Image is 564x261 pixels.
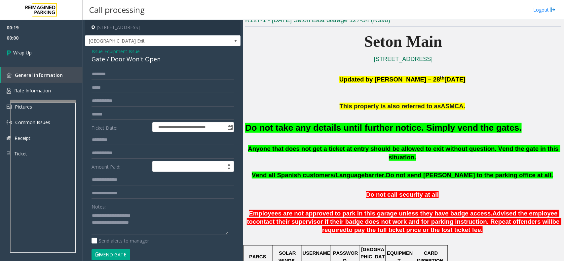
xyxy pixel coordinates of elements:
img: 'icon' [7,120,12,125]
span: Anyone that does not get a ticket at entry should be allowed to exit without question. Vend the g... [248,145,560,161]
span: Advised the employee to [247,210,559,225]
label: Amount Paid: [90,161,151,172]
span: USERNAME [303,250,330,256]
img: 'icon' [7,88,11,94]
img: 'icon' [7,151,11,157]
h3: R127-1 - [DATE] Seton East Garage 127-54 (R390) [245,16,561,27]
span: [DATE] [445,76,466,83]
span: barrier. [365,172,386,179]
span: Updated by [PERSON_NAME] – 28 [339,76,440,83]
h3: Call processing [86,2,148,18]
span: Vend all Spanish customers/Language [252,172,365,179]
img: 'icon' [7,73,12,78]
img: 'icon' [7,105,12,109]
span: Do not call security at all [366,191,439,198]
span: Toggle popup [226,122,234,132]
span: Employees are not approved to park in this garage unless they have badge access. [249,210,493,217]
span: Wrap Up [13,49,32,56]
span: Seton Main [364,33,442,50]
span: contact their supervisor if their badge does not work and for parking instruction. Repeat offende... [253,218,552,225]
button: Vend Gate [92,249,130,260]
span: ASMCA. [441,103,466,110]
span: [GEOGRAPHIC_DATA] Exit [85,36,209,46]
img: logout [550,6,556,13]
label: Send alerts to manager [92,237,149,244]
span: This property is also referred to as [340,103,441,110]
h4: [STREET_ADDRESS] [85,20,241,35]
span: Rate Information [14,87,51,94]
a: General Information [1,67,83,83]
span: to pay the full ticket price or the lost ticket fee. [347,226,483,233]
span: Do not send [PERSON_NAME] to the parking office at all. [386,172,553,179]
span: Decrease value [224,167,234,172]
span: Equipment Issue [104,48,140,55]
img: 'icon' [7,136,11,140]
span: Increase value [224,161,234,167]
div: Gate / Door Won't Open [92,55,234,64]
span: - [103,48,140,54]
span: th [440,75,445,81]
span: PARCS [249,254,266,259]
label: Notes: [92,201,106,210]
font: Do not take any details until further notice. Simply vend the gates. [245,123,522,133]
span: Issue [92,48,103,55]
a: [STREET_ADDRESS] [374,56,433,62]
span: General Information [15,72,63,78]
label: Ticket Date: [90,122,151,132]
a: Logout [533,6,556,13]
